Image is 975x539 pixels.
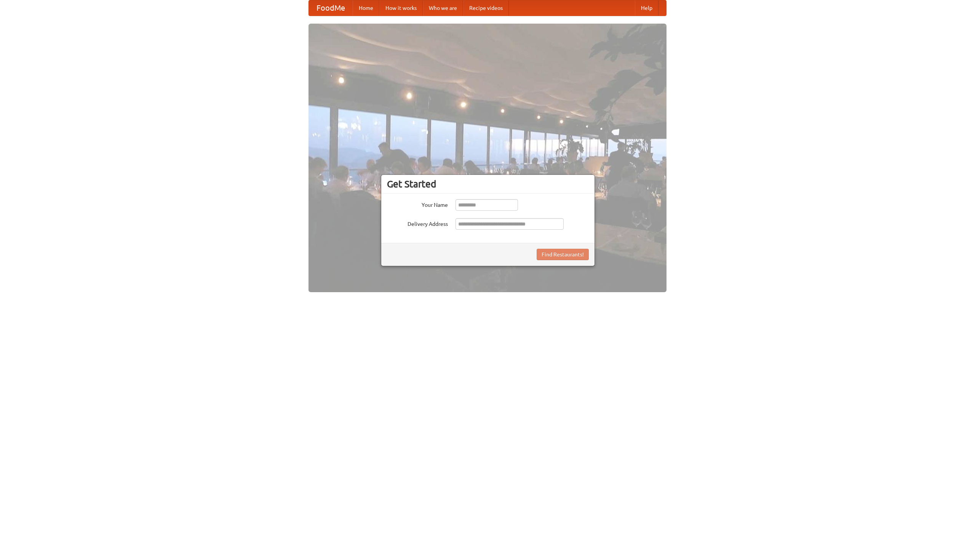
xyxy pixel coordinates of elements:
a: Home [353,0,379,16]
label: Your Name [387,199,448,209]
a: Help [635,0,659,16]
a: How it works [379,0,423,16]
button: Find Restaurants! [537,249,589,260]
a: FoodMe [309,0,353,16]
label: Delivery Address [387,218,448,228]
a: Recipe videos [463,0,509,16]
a: Who we are [423,0,463,16]
h3: Get Started [387,178,589,190]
